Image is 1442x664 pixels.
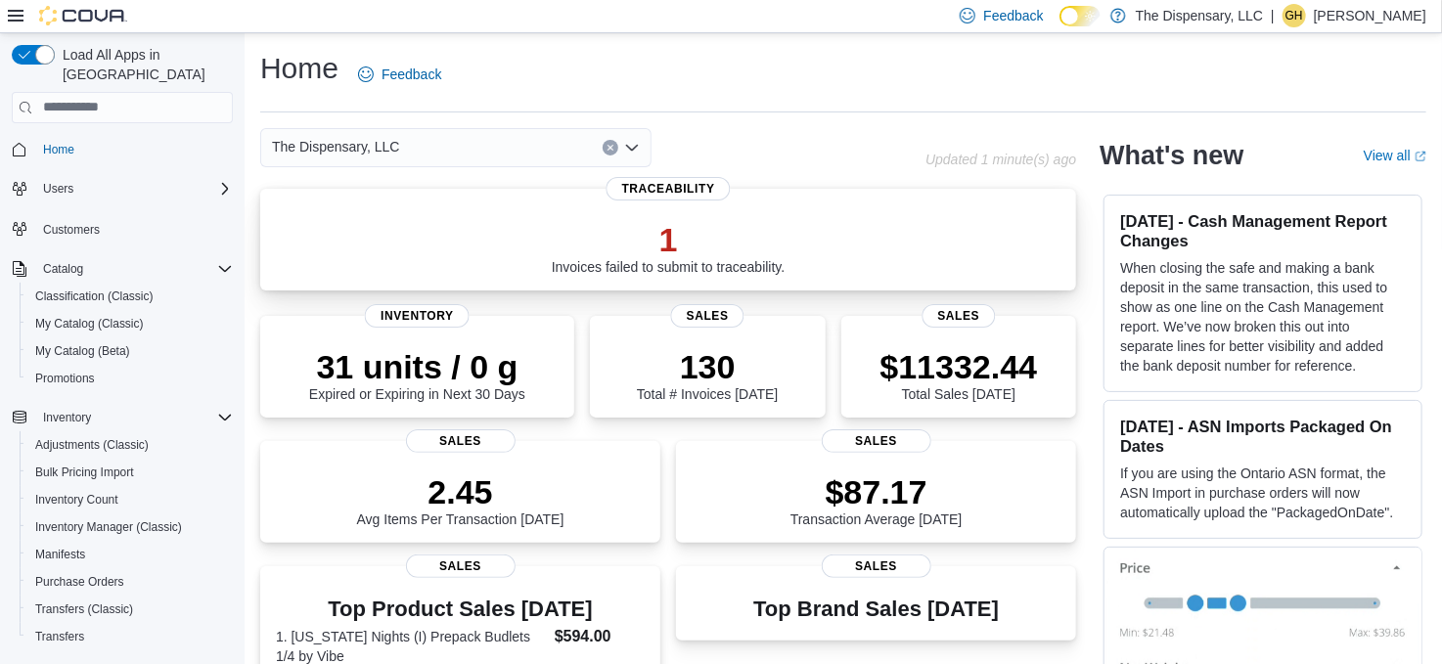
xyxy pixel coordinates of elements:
button: Open list of options [624,140,640,155]
h3: Top Brand Sales [DATE] [753,598,999,621]
span: Catalog [43,261,83,277]
span: Load All Apps in [GEOGRAPHIC_DATA] [55,45,233,84]
span: Inventory [35,406,233,429]
button: Purchase Orders [20,568,241,596]
span: Inventory Count [35,492,118,508]
span: My Catalog (Classic) [35,316,144,332]
div: Gillian Hendrix [1283,4,1306,27]
div: Transaction Average [DATE] [790,472,963,527]
h3: Top Product Sales [DATE] [276,598,645,621]
a: My Catalog (Beta) [27,339,138,363]
a: Adjustments (Classic) [27,433,157,457]
a: Transfers [27,625,92,648]
span: Transfers (Classic) [27,598,233,621]
span: Home [35,137,233,161]
a: View allExternal link [1364,148,1426,163]
a: Inventory Count [27,488,126,511]
span: Sales [406,429,516,453]
a: Transfers (Classic) [27,598,141,621]
button: Inventory [35,406,99,429]
span: My Catalog (Beta) [27,339,233,363]
h1: Home [260,49,338,88]
p: $87.17 [790,472,963,511]
span: Promotions [27,367,233,390]
span: Dark Mode [1059,26,1060,27]
button: Classification (Classic) [20,283,241,310]
a: Customers [35,218,108,242]
span: Transfers (Classic) [35,601,133,617]
span: Inventory [43,410,91,425]
span: Users [43,181,73,197]
p: 2.45 [357,472,564,511]
span: Transfers [27,625,233,648]
span: Feedback [382,65,441,84]
p: The Dispensary, LLC [1136,4,1263,27]
p: [PERSON_NAME] [1314,4,1426,27]
button: Catalog [4,255,241,283]
a: Promotions [27,367,103,390]
div: Total # Invoices [DATE] [637,347,778,402]
h2: What's new [1100,140,1243,171]
a: Home [35,138,82,161]
a: Manifests [27,543,93,566]
button: Adjustments (Classic) [20,431,241,459]
div: Avg Items Per Transaction [DATE] [357,472,564,527]
button: Inventory Manager (Classic) [20,513,241,541]
span: Feedback [983,6,1043,25]
button: My Catalog (Classic) [20,310,241,337]
svg: External link [1415,151,1426,162]
span: Bulk Pricing Import [27,461,233,484]
span: My Catalog (Classic) [27,312,233,335]
p: 130 [637,347,778,386]
div: Expired or Expiring in Next 30 Days [309,347,525,402]
span: Customers [35,216,233,241]
p: | [1271,4,1275,27]
span: The Dispensary, LLC [272,135,399,158]
span: Traceability [607,177,731,200]
span: Classification (Classic) [27,285,233,308]
a: Purchase Orders [27,570,132,594]
button: Catalog [35,257,91,281]
span: Sales [406,554,516,578]
p: $11332.44 [880,347,1038,386]
button: Clear input [603,140,618,155]
span: Users [35,177,233,200]
span: Sales [822,554,931,578]
span: Bulk Pricing Import [35,465,134,480]
a: Classification (Classic) [27,285,161,308]
span: Classification (Classic) [35,288,154,304]
a: Feedback [350,55,449,94]
button: Inventory Count [20,486,241,513]
h3: [DATE] - ASN Imports Packaged On Dates [1120,417,1406,456]
span: Inventory Manager (Classic) [27,515,233,539]
span: Inventory Count [27,488,233,511]
span: Adjustments (Classic) [35,437,149,453]
button: Home [4,135,241,163]
p: If you are using the Ontario ASN format, the ASN Import in purchase orders will now automatically... [1120,464,1406,522]
button: Inventory [4,404,241,431]
button: Users [35,177,81,200]
h3: [DATE] - Cash Management Report Changes [1120,211,1406,250]
button: Customers [4,214,241,243]
span: Adjustments (Classic) [27,433,233,457]
span: My Catalog (Beta) [35,343,130,359]
img: Cova [39,6,127,25]
span: Customers [43,222,100,238]
dd: $594.00 [555,625,645,648]
button: My Catalog (Beta) [20,337,241,365]
span: Promotions [35,371,95,386]
button: Bulk Pricing Import [20,459,241,486]
button: Promotions [20,365,241,392]
span: Purchase Orders [27,570,233,594]
div: Total Sales [DATE] [880,347,1038,402]
a: My Catalog (Classic) [27,312,152,335]
span: Catalog [35,257,233,281]
p: 1 [552,220,786,259]
span: Sales [922,304,995,328]
span: Inventory Manager (Classic) [35,519,182,535]
div: Invoices failed to submit to traceability. [552,220,786,275]
p: Updated 1 minute(s) ago [925,152,1076,167]
p: When closing the safe and making a bank deposit in the same transaction, this used to show as one... [1120,258,1406,376]
button: Transfers [20,623,241,650]
span: GH [1285,4,1303,27]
